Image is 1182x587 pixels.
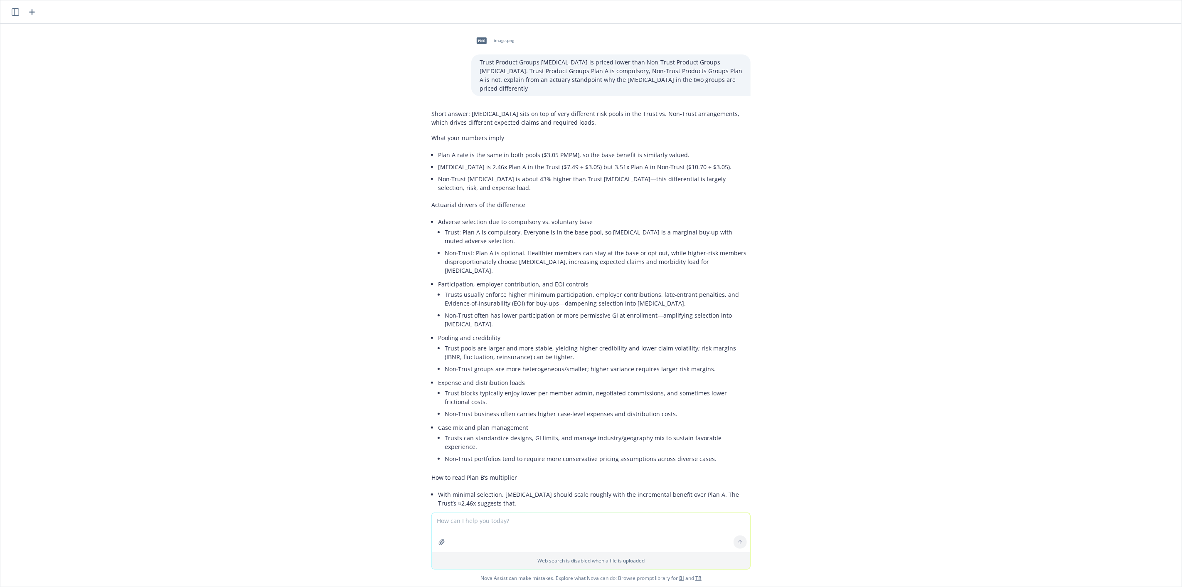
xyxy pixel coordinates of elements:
[471,30,516,51] div: pngimage.png
[494,38,514,43] span: image.png
[445,363,751,375] li: Non‑Trust groups are more heterogeneous/smaller; higher variance requires larger risk margins.
[477,37,487,44] span: png
[431,109,751,127] p: Short answer: [MEDICAL_DATA] sits on top of very different risk pools in the Trust vs. Non-Trust ...
[431,200,751,209] p: Actuarial drivers of the difference
[438,161,751,173] li: [MEDICAL_DATA] is 2.46x Plan A in the Trust ($7.49 ÷ $3.05) but 3.51x Plan A in Non‑Trust ($10.70...
[445,432,751,453] li: Trusts can standardize designs, GI limits, and manage industry/geography mix to sustain favorable...
[679,575,684,582] a: BI
[431,473,751,482] p: How to read Plan B’s multiplier
[438,377,751,422] li: Expense and distribution loads
[445,247,751,276] li: Non‑Trust: Plan A is optional. Healthier members can stay at the base or opt out, while higher‑ri...
[480,58,742,93] p: Trust Product Groups [MEDICAL_DATA] is priced lower than Non-Trust Product Groups [MEDICAL_DATA]....
[438,278,751,332] li: Participation, employer contribution, and EOI controls
[445,387,751,408] li: Trust blocks typically enjoy lower per‑member admin, negotiated commissions, and sometimes lower ...
[438,216,751,278] li: Adverse selection due to compulsory vs. voluntary base
[445,226,751,247] li: Trust: Plan A is compulsory. Everyone is in the base pool, so [MEDICAL_DATA] is a marginal buy‑up...
[445,289,751,309] li: Trusts usually enforce higher minimum participation, employer contributions, late‑entrant penalti...
[695,575,702,582] a: TR
[445,309,751,330] li: Non‑Trust often has lower participation or more permissive GI at enrollment—amplifying selection ...
[445,408,751,420] li: Non‑Trust business often carries higher case‑level expenses and distribution costs.
[438,488,751,509] li: With minimal selection, [MEDICAL_DATA] should scale roughly with the incremental benefit over Pla...
[4,570,1178,587] span: Nova Assist can make mistakes. Explore what Nova can do: Browse prompt library for and
[445,342,751,363] li: Trust pools are larger and more stable, yielding higher credibility and lower claim volatility; r...
[438,149,751,161] li: Plan A rate is the same in both pools ($3.05 PMPM), so the base benefit is similarly valued.
[431,133,751,142] p: What your numbers imply
[438,173,751,194] li: Non‑Trust [MEDICAL_DATA] is about 43% higher than Trust [MEDICAL_DATA]—this differential is large...
[445,453,751,465] li: Non‑Trust portfolios tend to require more conservative pricing assumptions across diverse cases.
[438,332,751,377] li: Pooling and credibility
[437,557,745,564] p: Web search is disabled when a file is uploaded
[438,509,751,530] li: The Non‑Trust ≈3.51x reflects additional loads for higher expected claims from adverse selection ...
[438,422,751,466] li: Case mix and plan management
